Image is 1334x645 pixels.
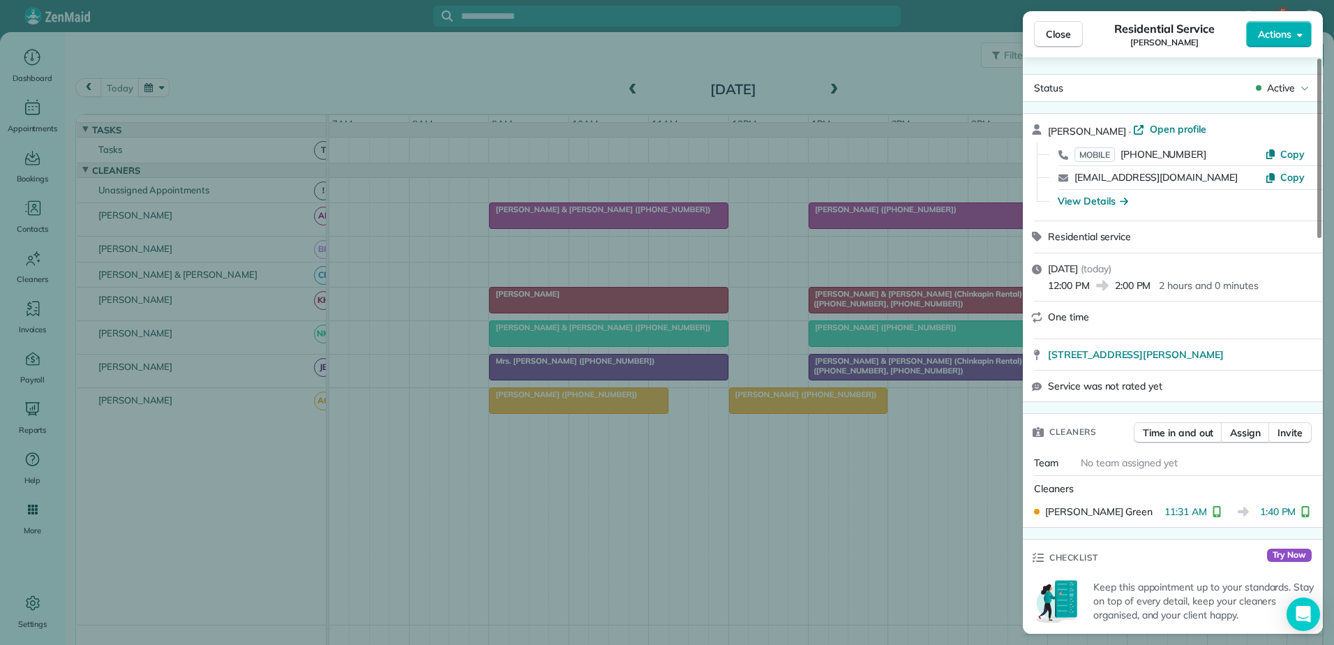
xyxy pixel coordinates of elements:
[1034,457,1058,469] span: Team
[1267,81,1295,95] span: Active
[1267,549,1312,563] span: Try Now
[1048,262,1078,275] span: [DATE]
[1164,505,1207,519] span: 11:31 AM
[1265,170,1305,184] button: Copy
[1277,426,1303,440] span: Invite
[1048,279,1090,292] span: 12:00 PM
[1034,482,1074,495] span: Cleaners
[1258,27,1291,41] span: Actions
[1081,262,1111,275] span: ( today )
[1058,194,1128,208] button: View Details
[1074,171,1238,184] a: [EMAIL_ADDRESS][DOMAIN_NAME]
[1159,279,1258,292] p: 2 hours and 0 minutes
[1081,457,1178,469] span: No team assigned yet
[1134,422,1222,443] button: Time in and out
[1048,311,1089,323] span: One time
[1049,425,1096,439] span: Cleaners
[1115,279,1151,292] span: 2:00 PM
[1268,422,1312,443] button: Invite
[1049,551,1098,565] span: Checklist
[1130,37,1199,48] span: [PERSON_NAME]
[1280,171,1305,184] span: Copy
[1048,348,1314,362] a: [STREET_ADDRESS][PERSON_NAME]
[1230,426,1261,440] span: Assign
[1034,21,1083,47] button: Close
[1048,125,1126,138] span: [PERSON_NAME]
[1121,148,1206,161] span: [PHONE_NUMBER]
[1045,505,1153,519] span: [PERSON_NAME] Green
[1221,422,1270,443] button: Assign
[1143,426,1213,440] span: Time in and out
[1048,230,1131,243] span: Residential service
[1114,20,1214,37] span: Residential Service
[1126,126,1134,137] span: ·
[1287,598,1320,631] div: Open Intercom Messenger
[1150,122,1206,136] span: Open profile
[1074,147,1115,162] span: MOBILE
[1280,148,1305,161] span: Copy
[1265,147,1305,161] button: Copy
[1048,379,1162,393] span: Service was not rated yet
[1074,147,1206,161] a: MOBILE[PHONE_NUMBER]
[1034,82,1063,94] span: Status
[1046,27,1071,41] span: Close
[1260,505,1296,519] span: 1:40 PM
[1133,122,1206,136] a: Open profile
[1093,580,1314,622] p: Keep this appointment up to your standards. Stay on top of every detail, keep your cleaners organ...
[1048,348,1224,362] span: [STREET_ADDRESS][PERSON_NAME]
